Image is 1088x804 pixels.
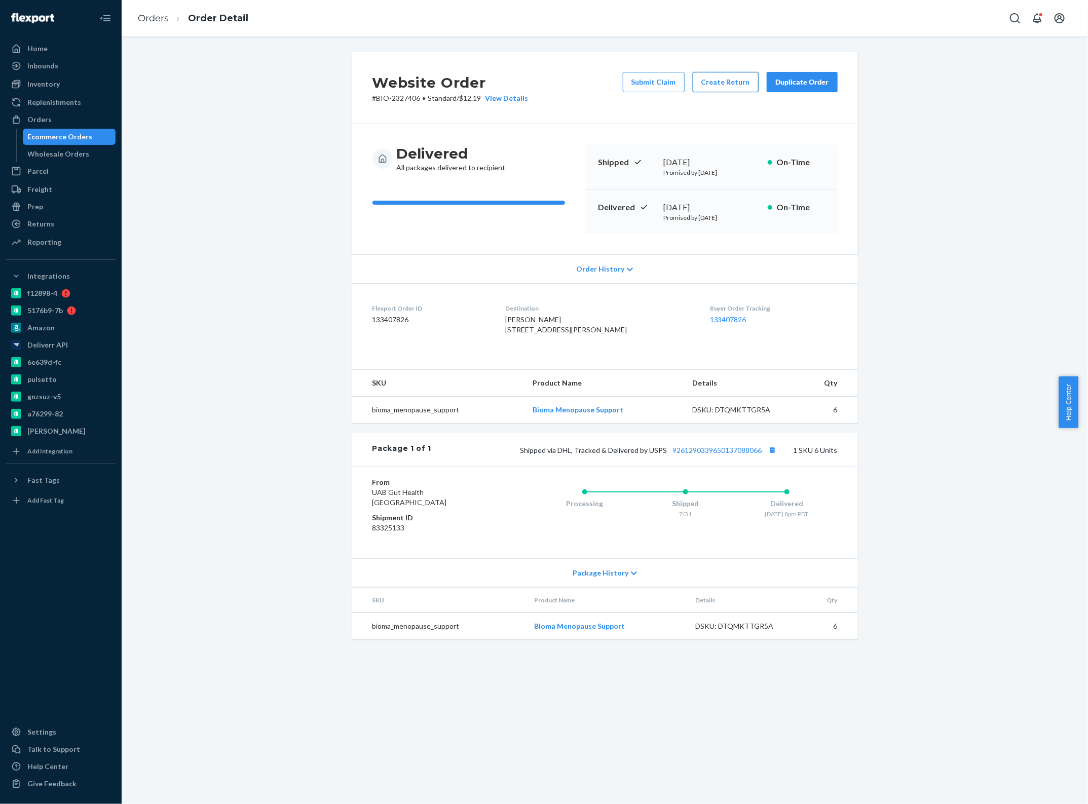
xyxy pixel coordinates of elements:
button: Copy tracking number [766,443,779,456]
a: a76299-82 [6,406,116,422]
div: pulsetto [27,374,57,385]
a: gnzsuz-v5 [6,389,116,405]
button: Give Feedback [6,776,116,792]
a: Returns [6,216,116,232]
div: Prep [27,202,43,212]
a: 6e639d-fc [6,354,116,370]
div: Wholesale Orders [28,149,90,159]
span: Order History [576,264,624,274]
a: Prep [6,199,116,215]
h3: Delivered [397,144,506,163]
div: DSKU: DTQMKTTGR5A [696,621,791,631]
p: # BIO-2327406 / $12.19 [372,93,529,103]
button: Open Search Box [1005,8,1025,28]
span: Standard [428,94,457,102]
div: Amazon [27,323,55,333]
div: Freight [27,184,52,195]
a: Order Detail [188,13,248,24]
div: Shipped [635,499,736,509]
div: DSKU: DTQMKTTGR5A [692,405,787,415]
div: [DATE] [664,157,760,168]
div: Inventory [27,79,60,89]
button: Help Center [1059,376,1078,428]
a: Help Center [6,758,116,775]
a: [PERSON_NAME] [6,423,116,439]
div: Delivered [736,499,838,509]
a: Home [6,41,116,57]
a: Ecommerce Orders [23,129,116,145]
a: 5176b9-7b [6,302,116,319]
span: • [423,94,426,102]
a: 133407826 [710,315,746,324]
th: SKU [352,370,525,397]
div: 6e639d-fc [27,357,61,367]
button: Close Navigation [95,8,116,28]
button: Fast Tags [6,472,116,488]
div: Returns [27,219,54,229]
div: Add Fast Tag [27,496,64,505]
a: pulsetto [6,371,116,388]
div: 7/31 [635,510,736,518]
a: Inventory [6,76,116,92]
a: Deliverr API [6,337,116,353]
img: Flexport logo [11,13,54,23]
dt: Flexport Order ID [372,304,490,313]
a: Freight [6,181,116,198]
div: Package 1 of 1 [372,443,432,456]
div: a76299-82 [27,409,63,419]
span: Package History [573,568,628,578]
div: f12898-4 [27,288,57,298]
th: Details [688,588,799,613]
p: On-Time [776,202,826,213]
dt: Shipment ID [372,513,494,523]
div: All packages delivered to recipient [397,144,506,173]
td: bioma_menopause_support [352,613,527,640]
div: gnzsuz-v5 [27,392,61,402]
th: Qty [796,370,858,397]
div: [PERSON_NAME] [27,426,86,436]
span: [PERSON_NAME] [STREET_ADDRESS][PERSON_NAME] [505,315,627,334]
p: On-Time [776,157,826,168]
a: f12898-4 [6,285,116,301]
div: 1 SKU 6 Units [431,443,837,456]
p: Delivered [598,202,656,213]
ol: breadcrumbs [130,4,256,33]
a: Wholesale Orders [23,146,116,162]
button: Duplicate Order [767,72,838,92]
button: Open account menu [1049,8,1070,28]
a: Bioma Menopause Support [533,405,623,414]
div: [DATE] [664,202,760,213]
div: Deliverr API [27,340,68,350]
div: Inbounds [27,61,58,71]
a: Talk to Support [6,741,116,757]
a: Add Integration [6,443,116,460]
div: Talk to Support [27,744,80,754]
a: Inbounds [6,58,116,74]
div: Integrations [27,271,70,281]
dt: From [372,477,494,487]
button: View Details [481,93,529,103]
dd: 83325133 [372,523,494,533]
button: Create Return [693,72,759,92]
a: Amazon [6,320,116,336]
button: Open notifications [1027,8,1047,28]
dt: Buyer Order Tracking [710,304,838,313]
a: Settings [6,724,116,740]
dd: 133407826 [372,315,490,325]
a: Bioma Menopause Support [534,622,625,630]
th: Product Name [524,370,684,397]
th: Qty [799,588,857,613]
div: Settings [27,727,56,737]
div: Help Center [27,761,68,772]
a: Parcel [6,163,116,179]
a: Add Fast Tag [6,492,116,509]
button: Submit Claim [623,72,685,92]
div: Parcel [27,166,49,176]
p: Promised by [DATE] [664,168,760,177]
dt: Destination [505,304,694,313]
div: Processing [534,499,635,509]
div: 5176b9-7b [27,305,63,316]
div: Replenishments [27,97,81,107]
